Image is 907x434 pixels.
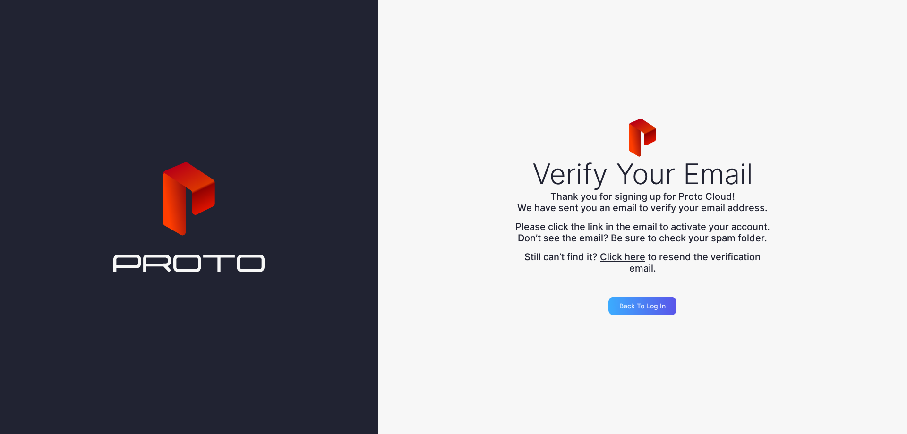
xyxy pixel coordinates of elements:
div: Back to Log in [619,302,666,310]
button: Back to Log in [608,297,676,315]
div: Verify Your Email [532,157,753,191]
div: Please click the link in the email to activate your account. [515,221,770,232]
button: Click here [600,251,645,263]
div: We have sent you an email to verify your email address. [515,202,770,213]
div: Thank you for signing up for Proto Cloud! [515,191,770,202]
div: Don’t see the email? Be sure to check your spam folder. [515,232,770,244]
div: Still can’t find it? to resend the verification email. [515,251,770,274]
